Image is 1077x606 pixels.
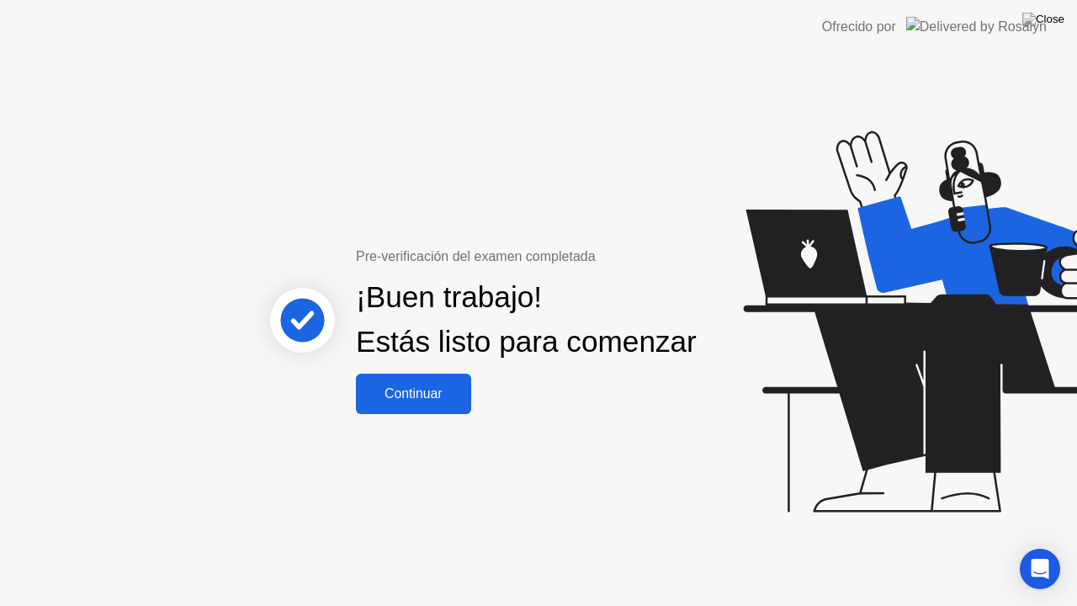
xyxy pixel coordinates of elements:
[361,386,466,401] div: Continuar
[906,17,1047,36] img: Delivered by Rosalyn
[1022,13,1064,26] img: Close
[356,374,471,414] button: Continuar
[822,17,896,37] div: Ofrecido por
[356,275,697,364] div: ¡Buen trabajo! Estás listo para comenzar
[1020,549,1060,589] div: Open Intercom Messenger
[356,247,703,267] div: Pre-verificación del examen completada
